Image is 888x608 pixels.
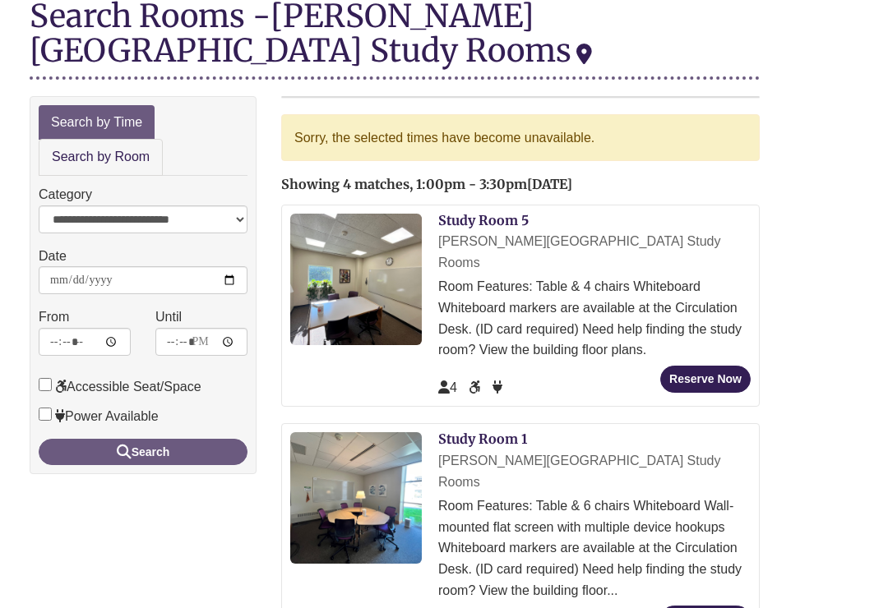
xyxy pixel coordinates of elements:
[39,408,52,421] input: Power Available
[281,177,760,192] h2: Showing 4 matches
[39,139,163,176] a: Search by Room
[39,105,155,140] a: Search by Time
[39,378,52,391] input: Accessible Seat/Space
[155,306,182,328] label: Until
[39,406,159,427] label: Power Available
[409,176,572,192] span: , 1:00pm - 3:30pm[DATE]
[39,246,67,267] label: Date
[290,214,422,345] img: Study Room 5
[493,380,502,394] span: Power Available
[290,432,422,564] img: Study Room 1
[39,306,69,328] label: From
[39,184,92,205] label: Category
[281,114,760,162] div: Sorry, the selected times have become unavailable.
[469,380,483,394] span: Accessible Seat/Space
[438,431,527,447] a: Study Room 1
[438,231,751,273] div: [PERSON_NAME][GEOGRAPHIC_DATA] Study Rooms
[39,376,201,398] label: Accessible Seat/Space
[438,495,751,601] div: Room Features: Table & 6 chairs Whiteboard Wall-mounted flat screen with multiple device hookups ...
[438,380,457,394] span: The capacity of this space
[438,276,751,360] div: Room Features: Table & 4 chairs Whiteboard Whiteboard markers are available at the Circulation De...
[438,450,751,492] div: [PERSON_NAME][GEOGRAPHIC_DATA] Study Rooms
[660,366,751,393] button: Reserve Now
[438,212,529,228] a: Study Room 5
[39,439,247,465] button: Search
